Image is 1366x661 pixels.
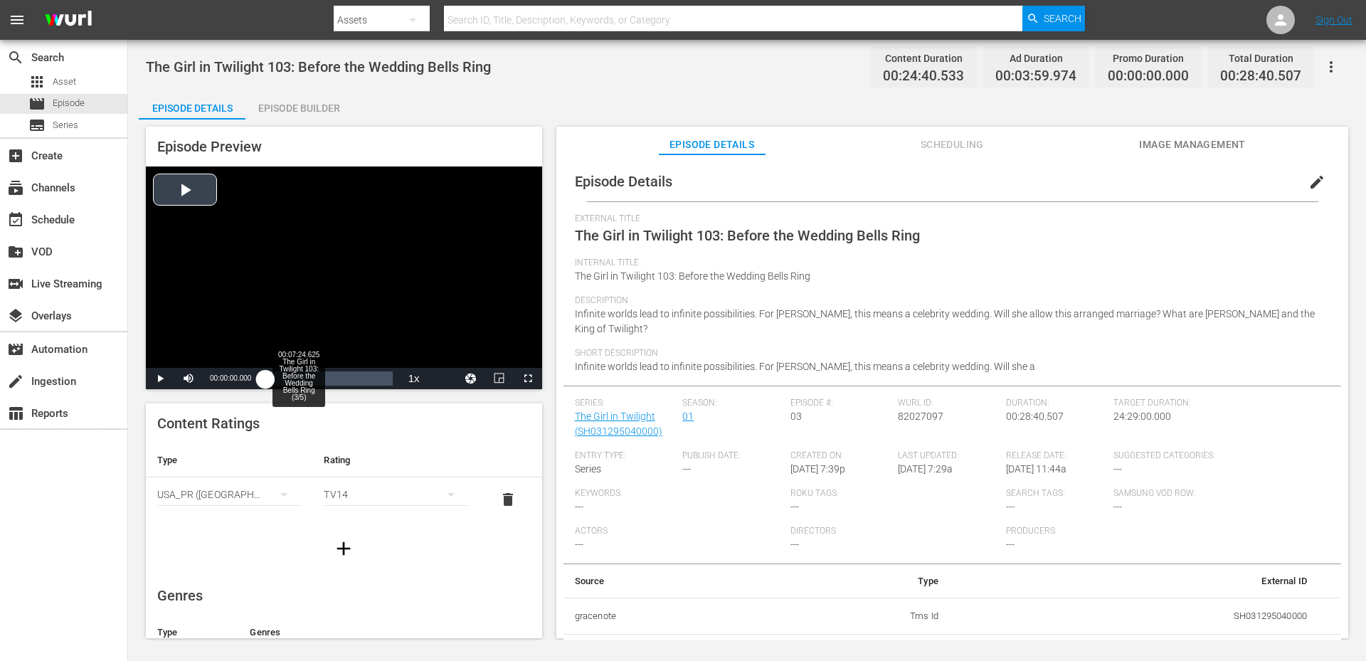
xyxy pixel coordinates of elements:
[139,91,245,120] button: Episode Details
[1113,501,1122,512] span: ---
[1220,48,1301,68] div: Total Duration
[575,398,676,409] span: Series:
[34,4,102,37] img: ans4CAIJ8jUAAAAAAAAAAAAAAAAAAAAAAAAgQb4GAAAAAAAAAAAAAAAAAAAAAAAAJMjXAAAAAAAAAAAAAAAAAAAAAAAAgAT5G...
[682,463,691,475] span: ---
[514,368,542,389] button: Fullscreen
[157,587,203,604] span: Genres
[1315,14,1352,26] a: Sign Out
[575,308,1315,334] span: Infinite worlds lead to infinite possibilities. For [PERSON_NAME], this means a celebrity wedding...
[575,463,601,475] span: Series
[7,49,24,66] span: Search
[803,564,950,598] th: Type
[575,213,1323,225] span: External Title
[682,450,783,462] span: Publish Date:
[1113,398,1322,409] span: Target Duration:
[1006,463,1066,475] span: [DATE] 11:44a
[575,361,1035,372] span: Infinite worlds lead to infinite possibilities. For [PERSON_NAME], this means a celebrity wedding...
[7,405,24,422] span: Reports
[210,374,251,382] span: 00:00:00.000
[575,450,676,462] span: Entry Type:
[400,368,428,389] button: Playback Rate
[883,48,964,68] div: Content Duration
[1108,68,1189,85] span: 00:00:00.000
[53,118,78,132] span: Series
[491,482,525,517] button: delete
[575,270,810,282] span: The Girl in Twilight 103: Before the Wedding Bells Ring
[790,501,799,512] span: ---
[790,539,799,550] span: ---
[53,75,76,89] span: Asset
[899,136,1005,154] span: Scheduling
[146,615,238,650] th: Type
[790,488,999,499] span: Roku Tags:
[563,564,803,598] th: Source
[7,307,24,324] span: Overlays
[898,411,943,422] span: 82027097
[995,48,1076,68] div: Ad Duration
[7,341,24,358] span: Automation
[1113,463,1122,475] span: ---
[265,371,392,386] div: Progress Bar
[575,411,662,437] a: The Girl in Twilight (SH031295040000)
[790,526,999,537] span: Directors
[1006,539,1015,550] span: ---
[682,398,783,409] span: Season:
[575,488,783,499] span: Keywords:
[1006,398,1107,409] span: Duration:
[28,95,46,112] span: Episode
[790,398,891,409] span: Episode #:
[7,243,24,260] span: VOD
[146,166,542,389] div: Video Player
[1108,48,1189,68] div: Promo Duration
[157,475,301,514] div: USA_PR ([GEOGRAPHIC_DATA])
[1006,488,1107,499] span: Search Tags:
[575,526,783,537] span: Actors
[1139,136,1246,154] span: Image Management
[1113,450,1322,462] span: Suggested Categories:
[950,598,1318,635] td: SH031295040000
[485,368,514,389] button: Picture-in-Picture
[157,138,262,155] span: Episode Preview
[575,501,583,512] span: ---
[1006,501,1015,512] span: ---
[146,443,312,477] th: Type
[1308,174,1325,191] span: edit
[157,415,260,432] span: Content Ratings
[7,275,24,292] span: Live Streaming
[499,491,517,508] span: delete
[898,450,999,462] span: Last Updated:
[1113,411,1171,422] span: 24:29:00.000
[898,463,953,475] span: [DATE] 7:29a
[146,443,542,522] table: simple table
[1113,488,1214,499] span: Samsung VOD Row:
[238,615,497,650] th: Genres
[7,179,24,196] span: Channels
[575,258,1323,269] span: Internal Title
[53,96,85,110] span: Episode
[7,211,24,228] span: Schedule
[898,398,999,409] span: Wurl ID:
[575,348,1323,359] span: Short Description
[790,411,802,422] span: 03
[28,117,46,134] span: Series
[575,295,1323,307] span: Description
[1006,411,1064,422] span: 00:28:40.507
[790,463,845,475] span: [DATE] 7:39p
[245,91,352,120] button: Episode Builder
[139,91,245,125] div: Episode Details
[1220,68,1301,85] span: 00:28:40.507
[146,368,174,389] button: Play
[575,539,583,550] span: ---
[146,58,491,75] span: The Girl in Twilight 103: Before the Wedding Bells Ring
[1022,6,1085,31] button: Search
[950,564,1318,598] th: External ID
[575,173,672,190] span: Episode Details
[682,411,694,422] a: 01
[457,368,485,389] button: Jump To Time
[1300,165,1334,199] button: edit
[9,11,26,28] span: menu
[28,73,46,90] span: Asset
[7,147,24,164] span: Create
[312,443,479,477] th: Rating
[1006,450,1107,462] span: Release Date:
